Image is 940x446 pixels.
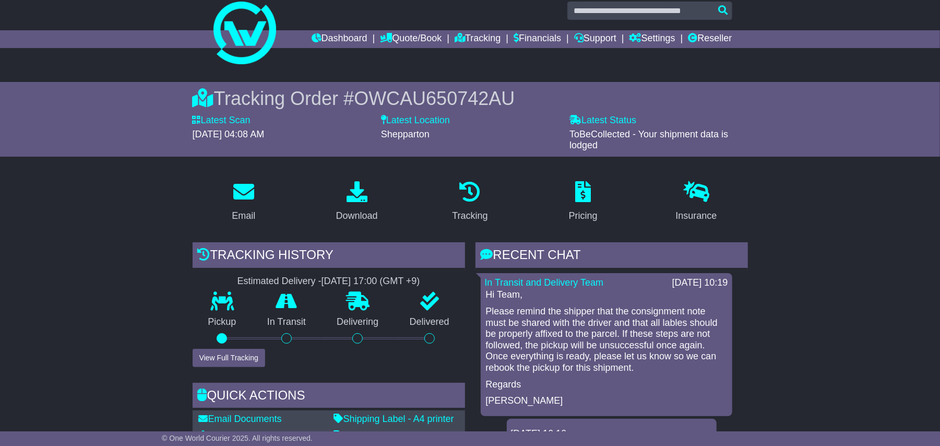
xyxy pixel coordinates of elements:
div: [DATE] 10:19 [672,277,728,289]
a: Pricing [562,178,604,227]
a: Shipping Label - A4 printer [334,414,454,424]
p: Please remind the shipper that the consignment note must be shared with the driver and that all l... [486,306,727,374]
p: Pickup [193,316,252,328]
a: In Transit and Delivery Team [485,277,604,288]
a: Email [225,178,262,227]
a: Settings [629,30,675,48]
span: Shepparton [381,129,430,139]
div: Pricing [569,209,598,223]
div: Tracking history [193,242,465,271]
div: [DATE] 17:00 (GMT +9) [322,276,420,287]
div: Insurance [676,209,717,223]
a: Reseller [688,30,732,48]
button: View Full Tracking [193,349,265,367]
div: Tracking [452,209,487,223]
p: Delivered [394,316,465,328]
div: [DATE] 16:16 [511,428,712,440]
span: © One World Courier 2025. All rights reserved. [162,434,313,442]
p: Hi Team, [486,289,727,301]
a: Quote/Book [380,30,442,48]
a: Download [329,178,385,227]
div: Download [336,209,378,223]
label: Latest Scan [193,115,251,126]
label: Latest Status [569,115,636,126]
div: Tracking Order # [193,87,748,110]
div: Email [232,209,255,223]
a: Tracking [455,30,501,48]
a: Dashboard [312,30,367,48]
p: Regards [486,379,727,391]
a: Insurance [669,178,724,227]
div: Quick Actions [193,383,465,411]
a: Tracking [445,178,494,227]
p: [PERSON_NAME] [486,395,727,407]
a: Financials [514,30,561,48]
a: Email Documents [199,414,282,424]
span: [DATE] 04:08 AM [193,129,265,139]
label: Latest Location [381,115,450,126]
a: Support [574,30,616,48]
a: Download Documents [199,430,300,441]
p: In Transit [252,316,322,328]
div: Estimated Delivery - [193,276,465,287]
div: RECENT CHAT [475,242,748,271]
span: ToBeCollected - Your shipment data is lodged [569,129,728,151]
span: OWCAU650742AU [354,88,515,109]
p: Delivering [322,316,395,328]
